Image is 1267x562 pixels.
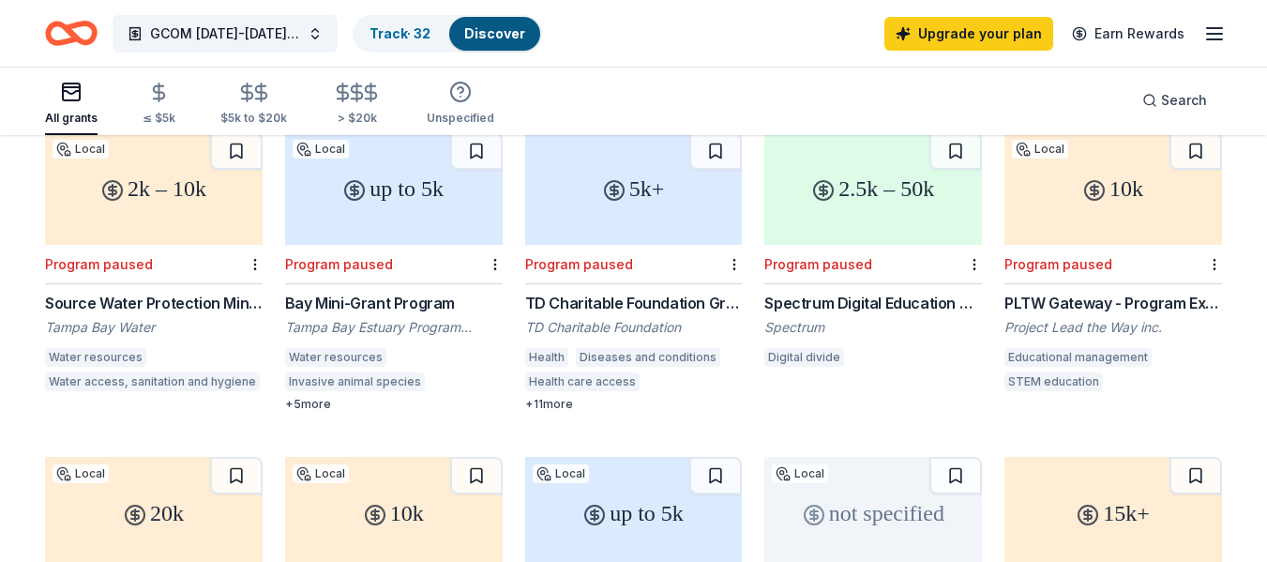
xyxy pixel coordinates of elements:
div: up to 5k [285,132,503,245]
span: Search [1161,89,1207,112]
div: Water resources [45,348,146,367]
a: Home [45,11,98,55]
div: Local [293,140,349,159]
a: Track· 32 [370,25,430,41]
a: 2k – 10kLocalProgram pausedSource Water Protection Mini-grant ProgramTampa Bay WaterWater resourc... [45,132,263,397]
div: 10k [1004,132,1222,245]
span: GCOM [DATE]-[DATE] Season [150,23,300,45]
div: TD Charitable Foundation Grants [525,292,743,314]
div: $5k to $20k [220,111,287,126]
div: Tampa Bay Estuary Program (TBEP) [285,318,503,337]
button: > $20k [332,74,382,135]
a: 2.5k – 50kProgram pausedSpectrum Digital Education GrantsSpectrumDigital divide [764,132,982,372]
div: Local [1012,140,1068,159]
div: Spectrum Digital Education Grants [764,292,982,314]
div: Health care access [525,372,640,391]
div: Diseases and conditions [576,348,720,367]
div: ≤ $5k [143,111,175,126]
div: Health [525,348,568,367]
div: Educational management [1004,348,1152,367]
div: TD Charitable Foundation [525,318,743,337]
a: Upgrade your plan [884,17,1053,51]
button: Search [1127,82,1222,119]
div: Water access, sanitation and hygiene [45,372,260,391]
button: GCOM [DATE]-[DATE] Season [113,15,338,53]
a: up to 5kLocalProgram pausedBay Mini-Grant ProgramTampa Bay Estuary Program (TBEP)Water resourcesI... [285,132,503,412]
div: Digital divide [764,348,844,367]
div: STEM education [1004,372,1103,391]
div: 2k – 10k [45,132,263,245]
div: 2.5k – 50k [764,132,982,245]
div: PLTW Gateway - Program Expansion (Duke Energy) [1004,292,1222,314]
div: Program paused [764,256,872,272]
div: Local [53,464,109,483]
div: Water resources [285,348,386,367]
div: Local [293,464,349,483]
a: 5k+Program pausedTD Charitable Foundation GrantsTD Charitable FoundationHealthDiseases and condit... [525,132,743,412]
button: ≤ $5k [143,74,175,135]
div: Source Water Protection Mini-grant Program [45,292,263,314]
div: Local [533,464,589,483]
button: All grants [45,73,98,135]
div: Local [772,464,828,483]
div: + 11 more [525,397,743,412]
div: Local [53,140,109,159]
div: Program paused [45,256,153,272]
div: + 5 more [285,397,503,412]
div: Unspecified [427,111,494,126]
div: Invasive animal species [285,372,425,391]
div: Project Lead the Way inc. [1004,318,1222,337]
div: Bay Mini-Grant Program [285,292,503,314]
a: 10kLocalProgram pausedPLTW Gateway - Program Expansion (Duke Energy)Project Lead the Way inc.Educ... [1004,132,1222,397]
button: Unspecified [427,73,494,135]
div: > $20k [332,111,382,126]
div: Program paused [525,256,633,272]
div: Tampa Bay Water [45,318,263,337]
div: 5k+ [525,132,743,245]
div: Program paused [1004,256,1112,272]
button: $5k to $20k [220,74,287,135]
a: Earn Rewards [1061,17,1196,51]
div: Program paused [285,256,393,272]
div: All grants [45,111,98,126]
button: Track· 32Discover [353,15,542,53]
div: Spectrum [764,318,982,337]
a: Discover [464,25,525,41]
